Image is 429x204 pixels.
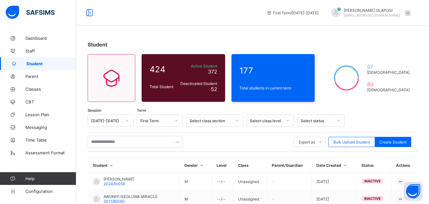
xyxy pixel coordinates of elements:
[233,158,267,173] th: Class
[357,158,391,173] th: Status
[104,177,134,181] span: [PERSON_NAME]
[312,173,357,190] td: [DATE]
[179,173,212,190] td: M
[25,36,76,41] span: Dashboard
[179,64,217,68] span: Active Student
[325,8,414,18] div: NAOMIOLAPOSI
[26,61,76,66] span: Student
[208,68,217,75] span: 372
[312,158,357,173] th: Date Created
[367,88,410,92] span: [DEMOGRAPHIC_DATA]
[342,163,348,168] i: Sort in Ascending Order
[25,74,76,79] span: Parent
[212,173,233,190] td: --/--
[364,179,381,183] span: inactive
[104,194,158,199] span: AWONIYI ISEOLUWA MIRACLE
[88,108,101,113] span: Session
[25,137,76,143] span: Time Table
[211,86,217,92] span: 52
[212,158,233,173] th: Level
[333,140,370,144] span: Bulk Upload Student
[25,48,76,53] span: Staff
[91,118,122,123] div: [DATE]-[DATE]
[109,163,114,168] i: Sort in Ascending Order
[25,150,76,155] span: Assessment Format
[6,6,55,19] img: safsims
[239,66,307,75] span: 177
[239,86,307,90] span: Total students in current term
[199,163,204,168] i: Sort in Ascending Order
[25,112,76,117] span: Lesson Plan
[25,87,76,92] span: Classes
[88,158,180,173] th: Student
[250,118,282,123] div: Select class level
[379,140,406,144] span: Create Student
[301,118,333,123] div: Select status
[267,11,318,15] span: session/term information
[25,176,76,181] span: Help
[25,189,76,194] span: Configuration
[179,158,212,173] th: Gender
[148,83,178,91] div: Total Student
[233,173,267,190] td: Unassigned
[88,41,107,48] span: Student
[140,118,171,123] div: First Term
[344,8,400,13] span: [PERSON_NAME] OLAPOSI
[367,64,410,70] span: 97
[25,99,76,104] span: CBT
[367,81,410,88] span: 80
[104,199,125,204] span: 2011/B/040
[299,140,315,144] span: Export as
[137,108,146,113] span: Term
[25,125,76,130] span: Messaging
[150,64,176,74] span: 424
[391,158,418,173] th: Actions
[404,182,423,201] button: Open asap
[104,181,125,186] span: 2024/R/056
[190,118,231,123] div: Select class section
[364,196,381,201] span: inactive
[344,13,400,17] span: [EMAIL_ADDRESS][DOMAIN_NAME]
[179,81,217,86] span: Deactivated Student
[267,158,312,173] th: Parent/Guardian
[367,70,410,75] span: [DEMOGRAPHIC_DATA]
